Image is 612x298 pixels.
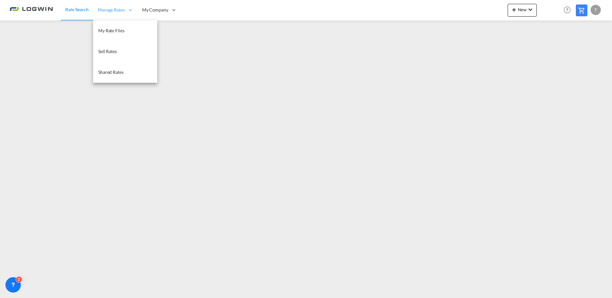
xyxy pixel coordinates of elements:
[93,20,157,41] a: My Rate Files
[65,7,89,12] span: Rate Search
[98,49,117,54] span: Sell Rates
[98,7,125,13] span: Manage Rates
[508,4,537,17] button: icon-plus 400-fgNewicon-chevron-down
[93,62,157,83] a: Shared Rates
[510,7,534,12] span: New
[10,3,53,17] img: 2761ae10d95411efa20a1f5e0282d2d7.png
[527,6,534,13] md-icon: icon-chevron-down
[98,28,125,33] span: My Rate Files
[591,5,601,15] div: T
[562,4,576,16] div: Help
[142,7,168,13] span: My Company
[98,69,124,75] span: Shared Rates
[93,41,157,62] a: Sell Rates
[510,6,518,13] md-icon: icon-plus 400-fg
[562,4,573,15] span: Help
